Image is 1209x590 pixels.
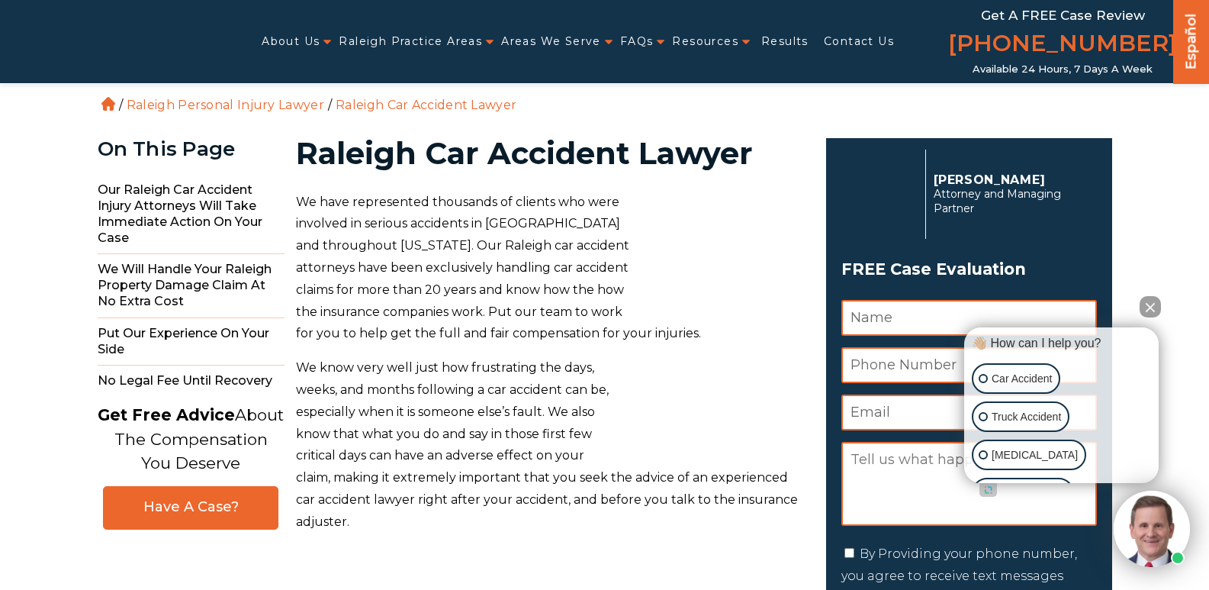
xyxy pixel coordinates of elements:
[98,366,285,397] span: No Legal Fee Until Recovery
[296,192,808,346] p: We have represented thousands of clients who were involved in serious accidents in [GEOGRAPHIC_DA...
[992,446,1078,465] p: [MEDICAL_DATA]
[841,156,918,232] img: Herbert Auger
[973,63,1153,76] span: Available 24 Hours, 7 Days a Week
[841,300,1097,336] input: Name
[672,26,738,57] a: Resources
[1114,491,1190,567] img: Intaker widget Avatar
[979,483,997,497] a: Open intaker chat
[127,98,324,112] a: Raleigh Personal Injury Lawyer
[981,8,1145,23] span: Get a FREE Case Review
[992,408,1061,427] p: Truck Accident
[9,27,207,57] img: Auger & Auger Accident and Injury Lawyers Logo
[339,26,482,57] a: Raleigh Practice Areas
[296,138,808,169] h1: Raleigh Car Accident Lawyer
[103,486,278,530] a: Have A Case?
[98,318,285,366] span: Put Our Experience On Your Side
[824,26,894,57] a: Contact Us
[841,255,1097,284] span: FREE Case Evaluation
[948,27,1177,63] a: [PHONE_NUMBER]
[501,26,601,57] a: Areas We Serve
[629,357,808,453] img: Auto Accident Q&A with Herb Auger
[332,98,520,112] li: Raleigh Car Accident Lawyer
[98,403,284,476] p: About The Compensation You Deserve
[101,97,115,111] a: Home
[98,405,235,424] strong: Get Free Advice
[934,187,1088,216] span: Attorney and Managing Partner
[119,498,262,516] span: Have A Case?
[841,347,1097,383] input: Phone Number
[98,175,285,254] span: Our Raleigh Car Accident Injury Attorneys Will Take Immediate Action on Your Case
[296,357,808,533] p: We know very well just how frustrating the days, weeks, and months following a car accident can b...
[934,172,1088,187] p: [PERSON_NAME]
[620,26,654,57] a: FAQs
[761,26,809,57] a: Results
[841,395,1097,430] input: Email
[643,192,808,301] img: shutterstock_144026305
[968,335,1155,352] div: 👋🏼 How can I help you?
[98,138,285,160] div: On This Page
[992,369,1052,388] p: Car Accident
[1140,296,1161,318] button: Close Intaker Chat Widget
[98,254,285,318] span: We Will Handle Your Raleigh Property Damage Claim At No Extra Cost
[262,26,320,57] a: About Us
